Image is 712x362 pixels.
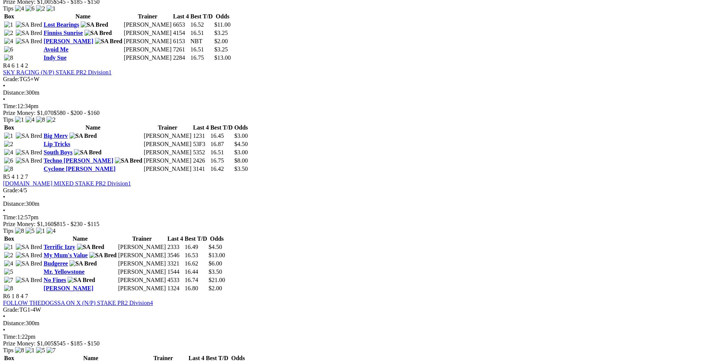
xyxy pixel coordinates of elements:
td: [PERSON_NAME] [118,243,166,251]
a: FOLLOW THEDOGSSA ON X (N/P) STAKE PR2 Division4 [3,300,153,306]
img: 1 [4,133,13,139]
img: SA Bred [69,133,97,139]
img: SA Bred [16,244,42,250]
img: SA Bred [16,38,42,45]
a: Lost Bearings [44,21,79,28]
img: 2 [4,252,13,259]
td: [PERSON_NAME] [143,149,192,156]
img: 8 [4,285,13,292]
span: R4 [3,62,10,69]
img: 1 [47,5,56,12]
img: SA Bred [16,21,42,28]
img: 5 [4,268,13,275]
td: 16.45 [210,132,233,140]
div: 300m [3,89,709,96]
img: SA Bred [16,277,42,284]
div: Prize Money: $1,070 [3,110,709,116]
td: NBT [190,38,213,45]
span: $3.00 [234,133,248,139]
img: 8 [15,347,24,354]
th: Odds [229,354,247,362]
td: 16.74 [184,276,208,284]
span: $21.00 [209,277,225,283]
th: Best T/D [184,235,208,243]
div: TG1-4W [3,306,709,313]
span: $2.00 [214,38,228,44]
th: Best T/D [206,354,229,362]
span: $13.00 [214,54,231,61]
img: 6 [4,46,13,53]
span: Tips [3,5,14,12]
img: 1 [26,347,35,354]
th: Name [43,235,117,243]
img: SA Bred [16,133,42,139]
a: Cyclone [PERSON_NAME] [44,166,116,172]
span: R5 [3,173,10,180]
span: $13.00 [209,252,225,258]
img: 1 [4,21,13,28]
div: 1:22pm [3,333,709,340]
span: • [3,313,5,320]
span: $3.50 [234,166,248,172]
span: $4.50 [209,244,222,250]
img: 4 [26,116,35,123]
img: SA Bred [89,252,117,259]
a: [DOMAIN_NAME] MIXED STAKE PR2 Division1 [3,180,131,187]
td: 6653 [173,21,189,29]
img: 6 [26,5,35,12]
img: SA Bred [69,260,97,267]
span: $8.00 [234,157,248,164]
td: 16.53 [184,252,208,259]
img: 4 [47,228,56,234]
a: Budgeree [44,260,68,267]
img: 8 [36,116,45,123]
td: 16.75 [210,157,233,164]
img: 1 [36,228,45,234]
div: 300m [3,201,709,207]
td: 16.62 [184,260,208,267]
img: SA Bred [16,260,42,267]
td: 16.80 [184,285,208,292]
td: 53F3 [193,140,209,148]
img: SA Bred [16,149,42,156]
div: 300m [3,320,709,327]
span: $6.00 [209,260,222,267]
td: 3321 [167,260,184,267]
td: 16.42 [210,165,233,173]
span: $3.25 [214,30,228,36]
td: 1544 [167,268,184,276]
th: Last 4 [188,354,205,362]
img: SA Bred [84,30,112,36]
img: SA Bred [16,252,42,259]
td: [PERSON_NAME] [118,268,166,276]
th: Odds [208,235,226,243]
a: Finniss Sunrise [44,30,83,36]
div: Prize Money: $1,160 [3,221,709,228]
td: [PERSON_NAME] [143,157,192,164]
img: 1 [15,116,24,123]
img: SA Bred [68,277,95,284]
img: 2 [4,30,13,36]
td: [PERSON_NAME] [118,260,166,267]
td: 16.75 [190,54,213,62]
td: 16.51 [190,29,213,37]
img: SA Bred [77,244,104,250]
img: 4 [4,149,13,156]
span: Distance: [3,89,26,96]
td: 16.51 [210,149,233,156]
a: No Fines [44,277,66,283]
span: R6 [3,293,10,299]
th: Trainer [118,235,166,243]
th: Last 4 [193,124,209,131]
span: $11.00 [214,21,230,28]
span: $545 - $185 - $150 [54,340,100,347]
span: $580 - $200 - $160 [54,110,100,116]
th: Trainer [139,354,187,362]
span: Time: [3,103,17,109]
td: 16.49 [184,243,208,251]
span: Tips [3,347,14,353]
span: Box [4,13,14,20]
td: 7261 [173,46,189,53]
th: Odds [214,13,231,20]
td: 1324 [167,285,184,292]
